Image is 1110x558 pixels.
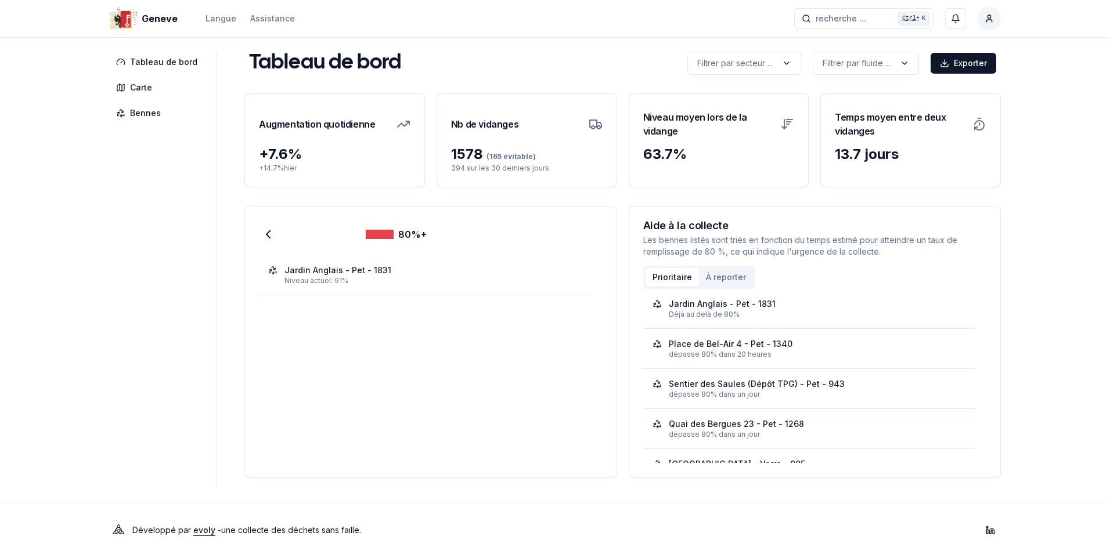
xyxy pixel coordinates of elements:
a: Geneve [109,12,182,26]
p: Les bennes listés sont triés en fonction du temps estimé pour atteindre un taux de remplissage de... [643,234,987,258]
img: Geneve Logo [109,5,137,32]
div: dépasse 80% dans un jour [669,390,966,399]
button: Langue [206,12,236,26]
div: Jardin Anglais - Pet - 1831 [284,264,391,276]
div: 1578 [451,145,603,164]
div: Sentier des Saules (Dépôt TPG) - Pet - 943 [669,378,845,390]
div: [GEOGRAPHIC_DATA] - Verre - 985 [669,458,805,470]
div: Déjà au delà de 80% [669,310,966,319]
span: Tableau de bord [130,56,197,68]
button: recherche ...Ctrl+K [794,8,934,29]
div: 80%+ [366,227,427,241]
button: Exporter [931,53,996,74]
a: Jardin Anglais - Pet - 1831Niveau actuel: 91% [268,264,582,285]
a: Quai des Bergues 23 - Pet - 1268dépasse 80% dans un jour [653,418,966,439]
span: Geneve [142,12,178,26]
p: Développé par - une collecte des déchets sans faille . [132,522,361,538]
h3: Temps moyen entre deux vidanges [835,108,965,140]
a: Assistance [250,12,295,26]
a: [GEOGRAPHIC_DATA] - Verre - 985 [653,458,966,479]
button: label [813,52,919,75]
h3: Niveau moyen lors de la vidange [643,108,774,140]
a: Carte [109,77,209,98]
button: label [687,52,801,75]
div: 13.7 jours [835,145,986,164]
div: dépasse 80% dans un jour [669,430,966,439]
img: Evoly Logo [109,521,128,539]
h3: Nb de vidanges [451,108,518,140]
a: Jardin Anglais - Pet - 1831Déjà au delà de 80% [653,298,966,319]
a: Sentier des Saules (Dépôt TPG) - Pet - 943dépasse 80% dans un jour [653,378,966,399]
h3: Augmentation quotidienne [259,108,375,140]
p: Filtrer par fluide ... [823,57,891,69]
span: Bennes [130,107,161,119]
div: Quai des Bergues 23 - Pet - 1268 [669,418,804,430]
h1: Tableau de bord [249,52,401,75]
button: À reporter [699,268,753,287]
button: Prioritaire [646,268,699,287]
span: recherche ... [816,13,866,24]
a: Tableau de bord [109,52,209,73]
p: Filtrer par secteur ... [697,57,773,69]
span: (165 évitable) [483,152,536,161]
a: Bennes [109,103,209,124]
div: Place de Bel-Air 4 - Pet - 1340 [669,338,792,350]
span: Carte [130,82,152,93]
div: Jardin Anglais - Pet - 1831 [669,298,776,310]
p: + 14.7 % hier [259,164,410,173]
h3: Aide à la collecte [643,220,987,231]
div: Langue [206,13,236,24]
p: 394 sur les 30 derniers jours [451,164,603,173]
a: Place de Bel-Air 4 - Pet - 1340dépasse 80% dans 20 heures [653,338,966,359]
a: evoly [193,525,215,535]
div: + 7.6 % [259,145,410,164]
div: 63.7 % [643,145,795,164]
div: Niveau actuel: 91% [284,276,582,285]
div: dépasse 80% dans 20 heures [669,350,966,359]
